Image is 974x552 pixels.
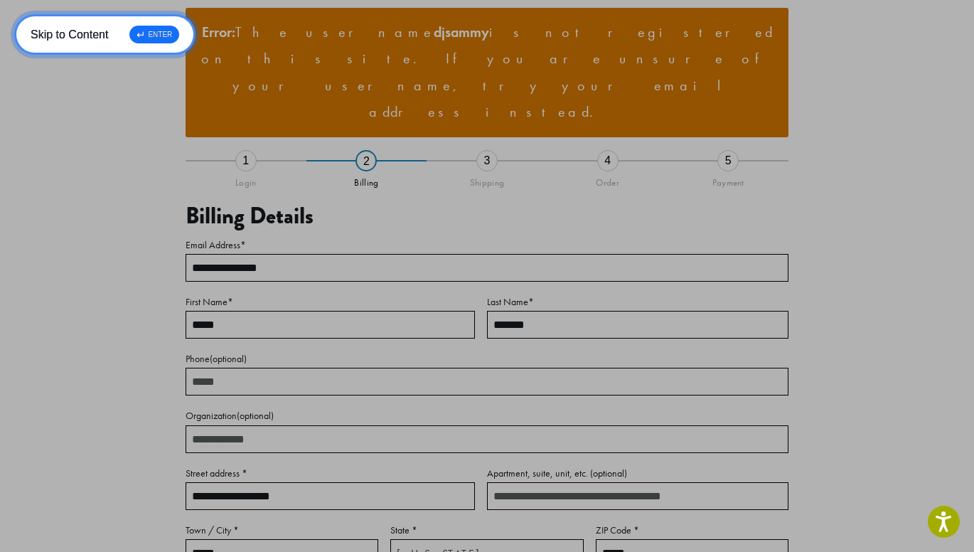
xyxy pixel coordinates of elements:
div: Payment [668,171,788,189]
strong: djsammy [434,23,489,41]
div: 2 [355,150,377,171]
div: Shipping [427,171,547,189]
label: Organization [186,407,788,425]
label: Apartment, suite, unit, etc. [487,465,788,482]
div: Billing [306,171,427,189]
div: 5 [717,150,739,171]
label: First Name [186,293,475,311]
span: (optional) [210,352,247,365]
div: Login [186,171,306,189]
div: 1 [235,150,257,171]
h3: Billing Details [186,203,788,230]
div: Order [547,171,668,189]
label: State [390,521,583,539]
div: 4 [597,150,619,171]
div: 3 [476,150,498,171]
span: (optional) [237,409,274,422]
label: Town / City [186,521,378,539]
li: The username is not registered on this site. If you are unsure of your username, try your email a... [197,19,777,126]
span: (optional) [590,467,627,479]
label: Street address [186,465,475,482]
strong: Error: [202,23,235,41]
label: Email Address [186,236,788,254]
label: Last Name [487,293,788,311]
label: ZIP Code [596,521,788,539]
